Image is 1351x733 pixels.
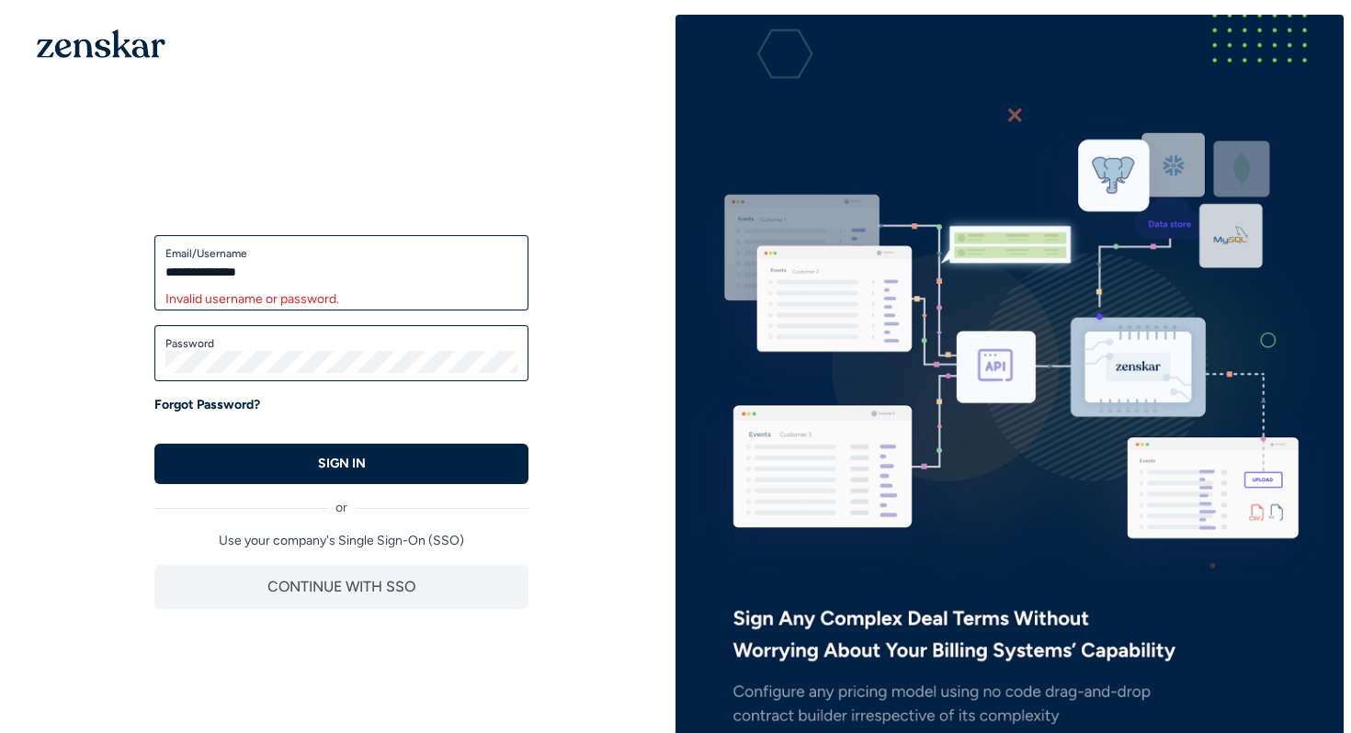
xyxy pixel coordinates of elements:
[154,444,528,484] button: SIGN IN
[154,484,528,517] div: or
[37,29,165,58] img: 1OGAJ2xQqyY4LXKgY66KYq0eOWRCkrZdAb3gUhuVAqdWPZE9SRJmCz+oDMSn4zDLXe31Ii730ItAGKgCKgCCgCikA4Av8PJUP...
[154,565,528,609] button: CONTINUE WITH SSO
[165,290,517,309] div: Invalid username or password.
[318,455,366,473] p: SIGN IN
[154,532,528,550] p: Use your company's Single Sign-On (SSO)
[165,246,517,261] label: Email/Username
[165,336,517,351] label: Password
[154,396,260,414] a: Forgot Password?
